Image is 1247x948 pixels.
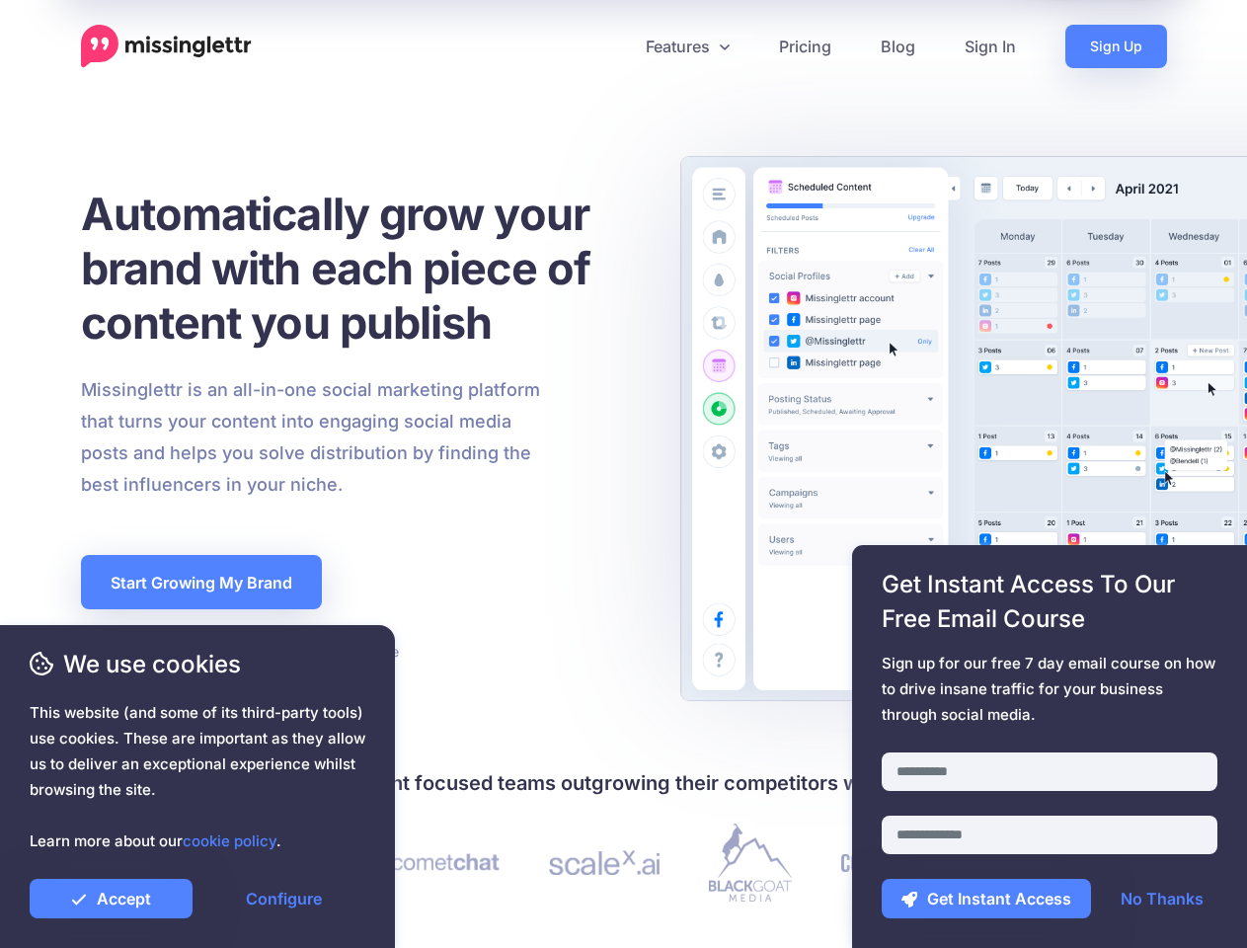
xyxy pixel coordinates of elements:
a: Configure [202,879,365,918]
a: cookie policy [183,831,276,850]
a: Sign In [940,25,1041,68]
a: Features [621,25,754,68]
a: No Thanks [1101,879,1223,918]
a: Blog [856,25,940,68]
h1: Automatically grow your brand with each piece of content you publish [81,187,639,350]
span: Get Instant Access To Our Free Email Course [882,567,1217,636]
span: Sign up for our free 7 day email course on how to drive insane traffic for your business through ... [882,651,1217,728]
a: Pricing [754,25,856,68]
span: We use cookies [30,647,365,681]
span: This website (and some of its third-party tools) use cookies. These are important as they allow u... [30,700,365,854]
p: Missinglettr is an all-in-one social marketing platform that turns your content into engaging soc... [81,374,541,501]
button: Get Instant Access [882,879,1091,918]
a: Start Growing My Brand [81,555,322,609]
a: Home [81,25,252,68]
h4: Join 30,000+ creators and content focused teams outgrowing their competitors with Missinglettr [81,767,1167,799]
a: Accept [30,879,193,918]
a: Sign Up [1065,25,1167,68]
